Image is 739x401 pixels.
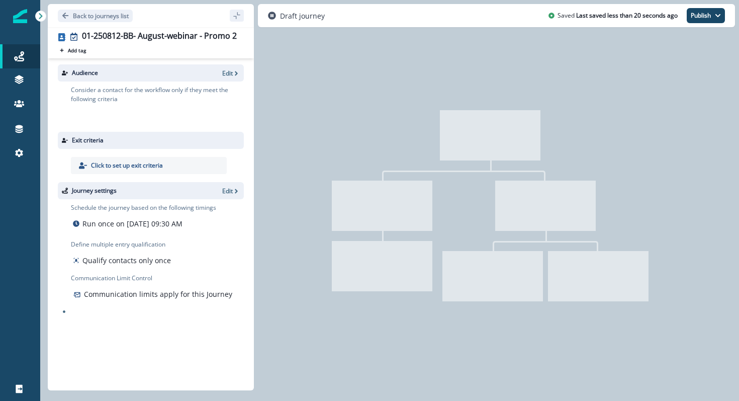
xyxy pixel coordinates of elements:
[71,240,173,249] p: Define multiple entry qualification
[71,274,244,283] p: Communication Limit Control
[72,136,104,145] p: Exit criteria
[72,186,117,195] p: Journey settings
[576,11,678,20] p: Last saved less than 20 seconds ago
[230,10,244,22] button: sidebar collapse toggle
[73,12,129,20] p: Back to journeys list
[71,86,244,104] p: Consider a contact for the workflow only if they meet the following criteria
[222,69,240,77] button: Edit
[13,9,27,23] img: Inflection
[68,47,86,53] p: Add tag
[82,31,237,42] div: 01-250812-BB- August-webinar - Promo 2
[71,203,216,212] p: Schedule the journey based on the following timings
[58,46,88,54] button: Add tag
[58,10,133,22] button: Go back
[222,187,240,195] button: Edit
[222,69,233,77] p: Edit
[687,8,725,23] button: Publish
[82,255,171,266] p: Qualify contacts only once
[72,68,98,77] p: Audience
[280,11,325,21] p: Draft journey
[84,289,232,299] p: Communication limits apply for this Journey
[222,187,233,195] p: Edit
[82,218,182,229] p: Run once on [DATE] 09:30 AM
[558,11,575,20] p: Saved
[91,161,163,170] p: Click to set up exit criteria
